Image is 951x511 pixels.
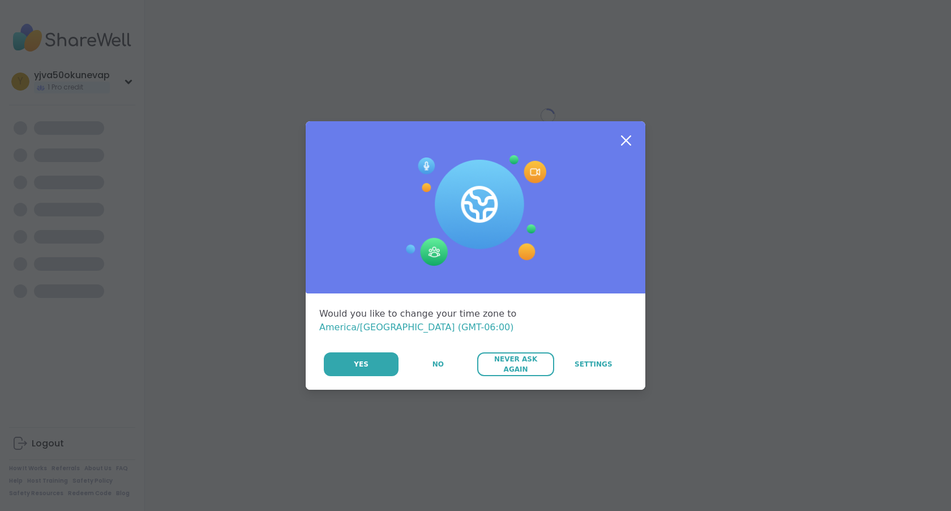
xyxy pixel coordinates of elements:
span: America/[GEOGRAPHIC_DATA] (GMT-06:00) [319,322,514,333]
button: Yes [324,352,399,376]
span: Yes [354,359,369,369]
button: No [400,352,476,376]
button: Never Ask Again [477,352,554,376]
div: Would you like to change your time zone to [319,307,632,334]
span: No [432,359,444,369]
span: Settings [575,359,612,369]
img: Session Experience [405,155,546,266]
a: Settings [555,352,632,376]
span: Never Ask Again [483,354,548,374]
